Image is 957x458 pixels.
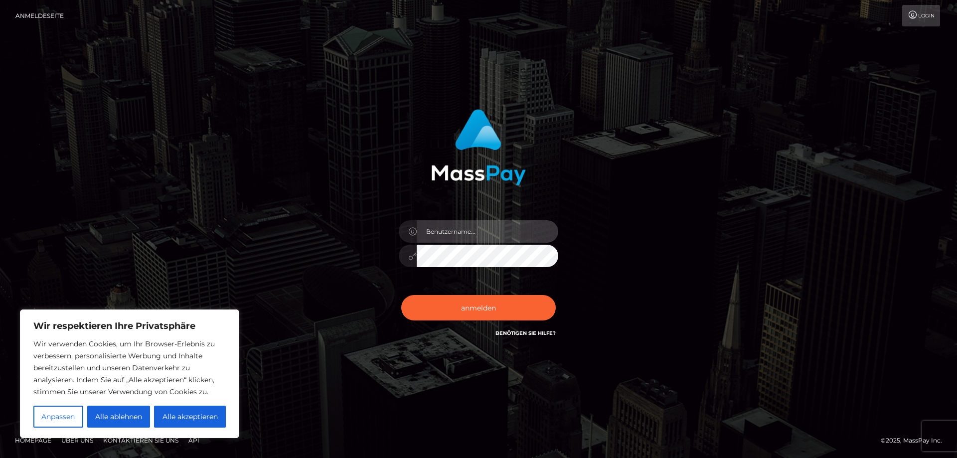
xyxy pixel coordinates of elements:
[154,406,226,428] button: Alle akzeptieren
[57,433,97,448] a: Über uns
[184,433,203,448] a: API
[881,437,886,444] font: ©
[87,406,151,428] button: Alle ablehnen
[41,412,75,421] font: Anpassen
[33,320,195,331] font: Wir respektieren Ihre Privatsphäre
[33,339,215,396] font: Wir verwenden Cookies, um Ihr Browser-Erlebnis zu verbessern, personalisierte Werbung und Inhalte...
[918,12,935,19] font: Login
[495,330,556,336] a: Benötigen Sie Hilfe?
[15,5,64,26] a: Anmeldeseite
[886,437,942,444] font: 2025, MassPay Inc.
[103,437,178,444] font: Kontaktieren Sie uns
[15,12,64,19] font: Anmeldeseite
[417,220,558,243] input: Benutzername...
[61,437,93,444] font: Über uns
[95,412,142,421] font: Alle ablehnen
[11,433,55,448] a: Homepage
[461,304,496,312] font: anmelden
[431,109,526,185] img: MassPay-Anmeldung
[902,5,940,26] a: Login
[401,295,556,320] button: anmelden
[99,433,182,448] a: Kontaktieren Sie uns
[162,412,218,421] font: Alle akzeptieren
[20,309,239,438] div: Wir respektieren Ihre Privatsphäre
[33,406,83,428] button: Anpassen
[188,437,199,444] font: API
[15,437,51,444] font: Homepage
